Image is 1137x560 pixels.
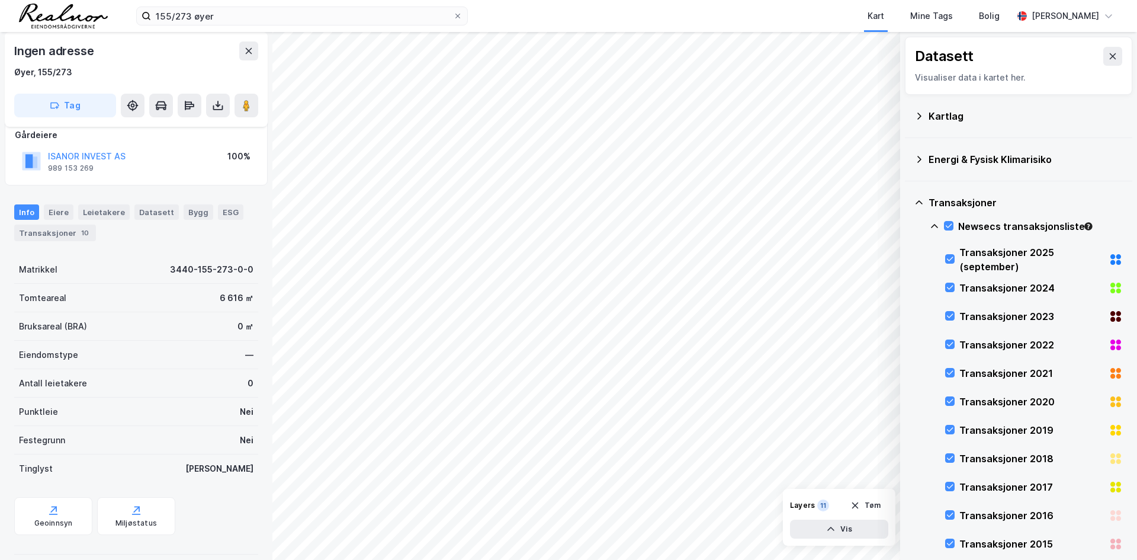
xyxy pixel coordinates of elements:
[910,9,953,23] div: Mine Tags
[958,219,1123,233] div: Newsecs transaksjonsliste
[34,519,73,528] div: Geoinnsyn
[959,423,1104,437] div: Transaksjoner 2019
[959,480,1104,494] div: Transaksjoner 2017
[170,263,253,277] div: 3440-155-273-0-0
[959,338,1104,352] div: Transaksjoner 2022
[959,366,1104,380] div: Transaksjoner 2021
[915,47,974,66] div: Datasett
[959,537,1104,551] div: Transaksjoner 2015
[1032,9,1099,23] div: [PERSON_NAME]
[1083,221,1094,232] div: Tooltip anchor
[115,519,157,528] div: Miljøstatus
[14,65,72,79] div: Øyer, 155/273
[790,501,815,510] div: Layers
[248,376,253,391] div: 0
[929,152,1123,167] div: Energi & Fysisk Klimarisiko
[817,500,829,511] div: 11
[915,71,1122,85] div: Visualiser data i kartet her.
[14,41,96,60] div: Ingen adresse
[184,204,213,220] div: Bygg
[868,9,884,23] div: Kart
[959,508,1104,523] div: Transaksjoner 2016
[19,376,87,391] div: Antall leietakere
[78,204,130,220] div: Leietakere
[185,462,253,476] div: [PERSON_NAME]
[240,405,253,419] div: Nei
[843,496,888,515] button: Tøm
[134,204,179,220] div: Datasett
[237,319,253,334] div: 0 ㎡
[14,94,116,117] button: Tag
[14,204,39,220] div: Info
[245,348,253,362] div: —
[218,204,243,220] div: ESG
[240,433,253,447] div: Nei
[959,309,1104,324] div: Transaksjoner 2023
[14,225,96,241] div: Transaksjoner
[1078,503,1137,560] div: Kontrollprogram for chat
[959,452,1104,466] div: Transaksjoner 2018
[959,245,1104,274] div: Transaksjoner 2025 (september)
[19,291,66,305] div: Tomteareal
[19,462,53,476] div: Tinglyst
[19,4,108,28] img: realnor-logo.934646d98de889bb5806.png
[220,291,253,305] div: 6 616 ㎡
[15,128,258,142] div: Gårdeiere
[929,196,1123,210] div: Transaksjoner
[227,149,250,164] div: 100%
[959,395,1104,409] div: Transaksjoner 2020
[79,227,91,239] div: 10
[1078,503,1137,560] iframe: Chat Widget
[48,164,94,173] div: 989 153 269
[151,7,453,25] input: Søk på adresse, matrikkel, gårdeiere, leietakere eller personer
[19,433,65,447] div: Festegrunn
[19,263,57,277] div: Matrikkel
[959,281,1104,295] div: Transaksjoner 2024
[929,109,1123,123] div: Kartlag
[19,405,58,419] div: Punktleie
[19,348,78,362] div: Eiendomstype
[19,319,87,334] div: Bruksareal (BRA)
[44,204,73,220] div: Eiere
[979,9,1000,23] div: Bolig
[790,520,888,539] button: Vis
